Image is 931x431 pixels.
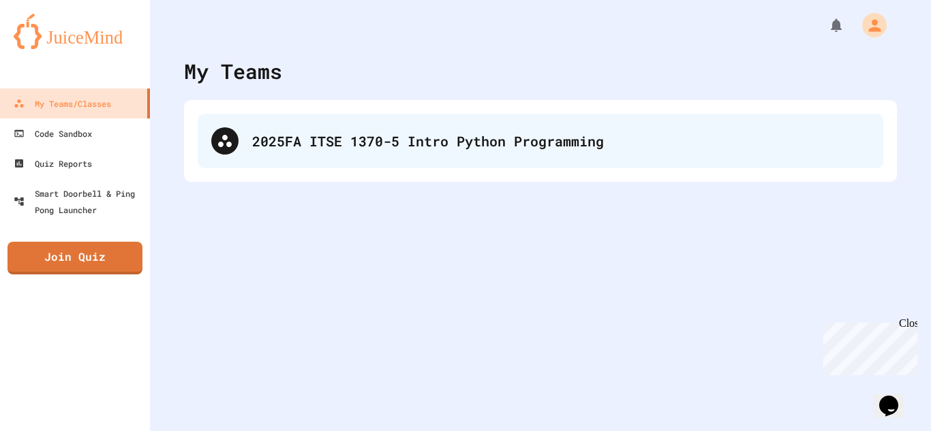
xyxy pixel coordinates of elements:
div: 2025FA ITSE 1370-5 Intro Python Programming [252,131,870,151]
div: 2025FA ITSE 1370-5 Intro Python Programming [198,114,883,168]
iframe: chat widget [874,377,917,417]
div: My Account [848,10,890,41]
div: My Teams [184,56,282,86]
img: logo-orange.svg [14,14,136,49]
div: My Notifications [803,14,848,37]
iframe: chat widget [818,317,917,375]
div: Smart Doorbell & Ping Pong Launcher [14,185,144,218]
a: Join Quiz [7,242,142,274]
div: Quiz Reports [14,155,92,172]
div: My Teams/Classes [14,95,111,112]
div: Code Sandbox [14,125,92,142]
div: Chat with us now!Close [5,5,94,86]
